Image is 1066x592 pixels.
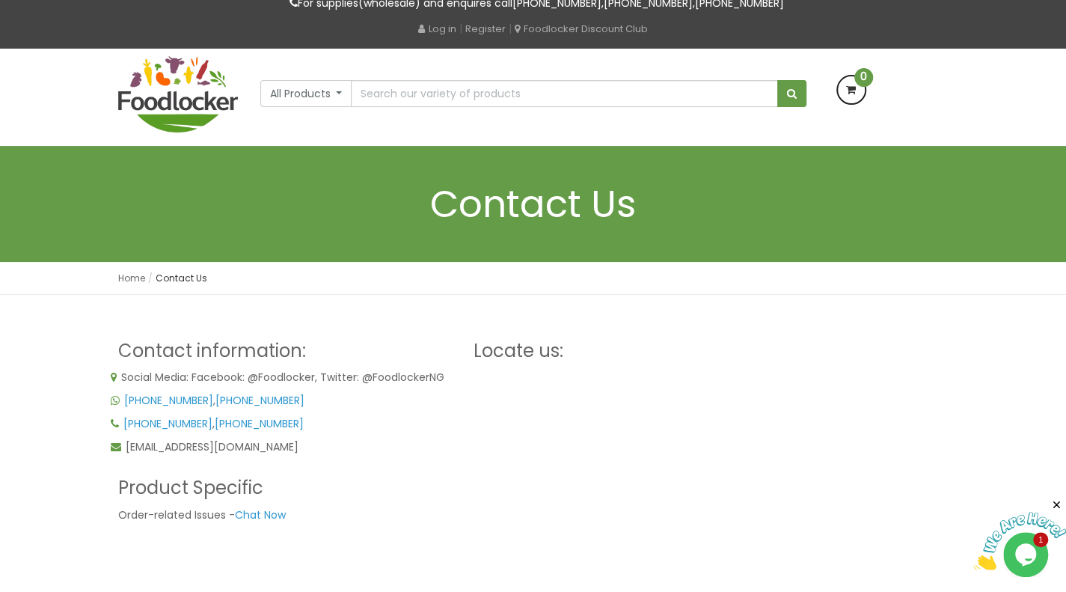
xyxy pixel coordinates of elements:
h3: Contact information: [118,341,451,361]
a: Log in [418,22,456,36]
a: [PHONE_NUMBER] [124,393,213,408]
span: , [123,416,304,431]
button: All Products [260,80,352,107]
a: Foodlocker Discount Club [515,22,648,36]
input: Search our variety of products [351,80,777,107]
p: Order-related Issues - [118,507,451,524]
a: Chat Now [235,507,286,522]
h3: Locate us: [474,341,806,361]
a: [PHONE_NUMBER] [215,416,304,431]
a: [PHONE_NUMBER] [123,416,212,431]
h1: Contact Us [118,183,949,225]
span: [EMAIL_ADDRESS][DOMAIN_NAME] [126,439,298,454]
img: FoodLocker [118,56,238,132]
a: Register [465,22,506,36]
span: , [124,393,304,408]
span: | [459,21,462,36]
a: [PHONE_NUMBER] [215,393,304,408]
span: Social Media: Facebook: @Foodlocker, Twitter: @FoodlockerNG [121,370,444,385]
iframe: chat widget [973,498,1066,570]
span: | [509,21,512,36]
a: Home [118,272,145,284]
h3: Product Specific [118,478,451,498]
span: 0 [854,68,873,87]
